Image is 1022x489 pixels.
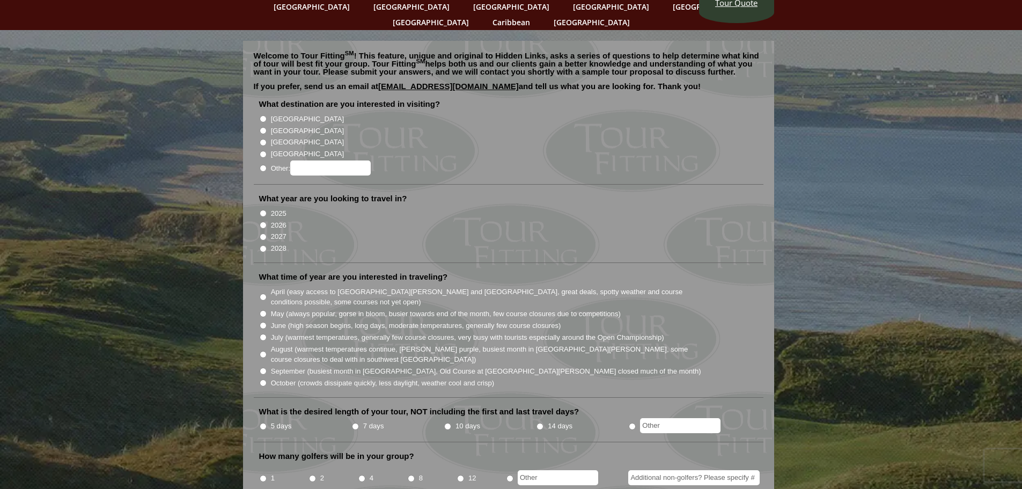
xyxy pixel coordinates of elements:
[548,14,635,30] a: [GEOGRAPHIC_DATA]
[271,332,664,343] label: July (warmest temperatures, generally few course closures, very busy with tourists especially aro...
[271,208,286,219] label: 2025
[271,287,702,308] label: April (easy access to [GEOGRAPHIC_DATA][PERSON_NAME] and [GEOGRAPHIC_DATA], great deals, spotty w...
[271,126,344,136] label: [GEOGRAPHIC_DATA]
[548,421,572,432] label: 14 days
[370,473,373,484] label: 4
[271,220,286,231] label: 2026
[416,58,425,64] sup: SM
[271,344,702,365] label: August (warmest temperatures continue, [PERSON_NAME] purple, busiest month in [GEOGRAPHIC_DATA][P...
[254,82,763,98] p: If you prefer, send us an email at and tell us what you are looking for. Thank you!
[640,418,720,433] input: Other
[387,14,474,30] a: [GEOGRAPHIC_DATA]
[259,406,579,417] label: What is the desired length of your tour, NOT including the first and last travel days?
[259,451,414,462] label: How many golfers will be in your group?
[271,160,371,176] label: Other:
[259,193,407,204] label: What year are you looking to travel in?
[628,470,760,485] input: Additional non-golfers? Please specify #
[271,243,286,254] label: 2028
[271,378,495,389] label: October (crowds dissipate quickly, less daylight, weather cool and crisp)
[320,473,324,484] label: 2
[271,149,344,159] label: [GEOGRAPHIC_DATA]
[345,50,354,56] sup: SM
[378,82,519,91] a: [EMAIL_ADDRESS][DOMAIN_NAME]
[271,366,701,377] label: September (busiest month in [GEOGRAPHIC_DATA], Old Course at [GEOGRAPHIC_DATA][PERSON_NAME] close...
[363,421,384,432] label: 7 days
[271,137,344,148] label: [GEOGRAPHIC_DATA]
[254,52,763,76] p: Welcome to Tour Fitting ! This feature, unique and original to Hidden Links, asks a series of que...
[259,272,448,282] label: What time of year are you interested in traveling?
[290,160,371,176] input: Other:
[271,231,286,242] label: 2027
[259,99,440,110] label: What destination are you interested in visiting?
[271,309,621,319] label: May (always popular, gorse in bloom, busier towards end of the month, few course closures due to ...
[271,114,344,125] label: [GEOGRAPHIC_DATA]
[271,320,561,331] label: June (high season begins, long days, moderate temperatures, generally few course closures)
[271,473,275,484] label: 1
[468,473,476,484] label: 12
[487,14,535,30] a: Caribbean
[455,421,480,432] label: 10 days
[518,470,598,485] input: Other
[271,421,292,432] label: 5 days
[419,473,423,484] label: 8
